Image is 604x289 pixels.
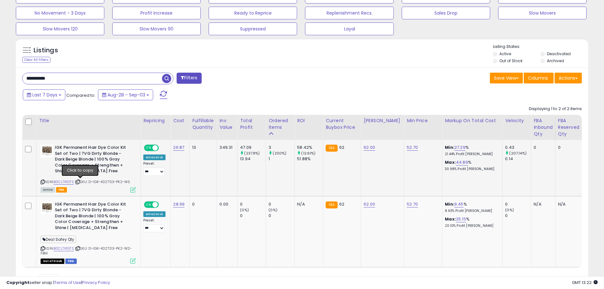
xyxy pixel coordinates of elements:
p: 30.98% Profit [PERSON_NAME] [445,167,497,171]
span: ON [145,145,153,151]
img: 41QzIMmfDKL._SL40_.jpg [41,201,53,214]
small: (237.8%) [244,151,260,156]
div: 349.31 [219,145,232,150]
div: 0 [534,145,550,150]
span: 62 [339,201,344,207]
span: Compared to: [66,92,95,98]
small: (207.14%) [509,151,526,156]
div: 0 [269,213,294,219]
span: | SKU: D-IGK-402703-PK2-WS [75,179,130,184]
span: FBM [65,259,77,264]
div: FBA Reserved Qty [558,117,579,137]
div: 1 [269,156,294,162]
button: Layal [305,23,393,35]
small: (0%) [240,207,249,213]
div: 0 [240,213,266,219]
a: Terms of Use [54,279,81,286]
p: Listing States: [493,44,588,50]
div: 0 [240,201,266,207]
label: Deactivated [547,51,571,56]
strong: Copyright [6,279,29,286]
div: 0 [269,201,294,207]
small: FBA [326,145,337,152]
button: Slow Movers [498,7,587,19]
span: All listings currently available for purchase on Amazon [41,187,55,193]
div: seller snap | | [6,280,110,286]
div: Min Price [407,117,439,124]
div: 47.09 [240,145,266,150]
a: 52.70 [407,144,418,151]
div: FBA inbound Qty [534,117,553,137]
div: Fulfillable Quantity [192,117,214,131]
div: 0 [505,201,531,207]
div: 58.42% [297,145,323,150]
button: Filters [177,73,201,84]
span: OFF [158,145,168,151]
small: (200%) [273,151,286,156]
small: FBA [326,201,337,208]
div: N/A [297,201,318,207]
a: 52.70 [407,201,418,207]
div: N/A [558,201,577,207]
a: 28.99 [173,201,185,207]
a: B0CL7K1GTS [54,246,74,251]
h5: Listings [34,46,58,55]
b: Max: [445,159,456,165]
div: Ordered Items [269,117,292,131]
button: No Movement - 3 Days [16,7,104,19]
div: Velocity [505,117,528,124]
div: [PERSON_NAME] [364,117,401,124]
button: Sales Drop [402,7,490,19]
a: 27.29 [454,144,465,151]
label: Out of Stock [499,58,523,63]
div: 0.14 [505,156,531,162]
div: Title [39,117,138,124]
div: % [445,160,497,171]
span: ON [145,202,153,207]
div: 0 [192,201,212,207]
th: The percentage added to the cost of goods (COGS) that forms the calculator for Min & Max prices. [442,115,503,140]
button: Profit Increase [112,7,201,19]
a: 26.87 [173,144,184,151]
button: Slow Movers 120 [16,23,104,35]
a: B0CL7K1GTS [54,179,74,185]
div: 0.00 [219,201,232,207]
button: Save View [490,73,523,83]
b: Max: [445,216,456,222]
div: % [445,145,497,156]
span: Deal Safey Qty [41,236,76,243]
div: Cost [173,117,187,124]
button: Suppressed [209,23,297,35]
button: Aug-28 - Sep-03 [98,89,153,100]
b: IGK Permanent Hair Dye Color Kit Set of Two | 7VG Dirty Blonde - Dark Beige Blonde | 100% Gray Co... [55,145,132,176]
div: Preset: [143,161,166,176]
div: Repricing [143,117,168,124]
div: 13 [192,145,212,150]
button: Last 7 Days [23,89,65,100]
button: Columns [524,73,554,83]
div: Displaying 1 to 2 of 2 items [529,106,582,112]
small: (12.61%) [301,151,315,156]
b: Min: [445,144,454,150]
div: 0.43 [505,145,531,150]
div: Clear All Filters [22,57,50,63]
p: 8.63% Profit [PERSON_NAME] [445,209,497,213]
div: 13.94 [240,156,266,162]
a: Privacy Policy [82,279,110,286]
span: OFF [158,202,168,207]
div: 0 [505,213,531,219]
button: Replenishment Recs. [305,7,393,19]
button: Ready to Reprice [209,7,297,19]
div: Amazon AI [143,211,166,217]
div: Amazon AI [143,154,166,160]
button: Slow Movers 90 [112,23,201,35]
div: 51.88% [297,156,323,162]
div: Inv. value [219,117,235,131]
span: Aug-28 - Sep-03 [107,92,145,98]
div: % [445,216,497,228]
div: Current Buybox Price [326,117,358,131]
span: Columns [528,75,548,81]
div: ASIN: [41,201,136,263]
a: 62.00 [364,201,375,207]
small: (0%) [505,207,514,213]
